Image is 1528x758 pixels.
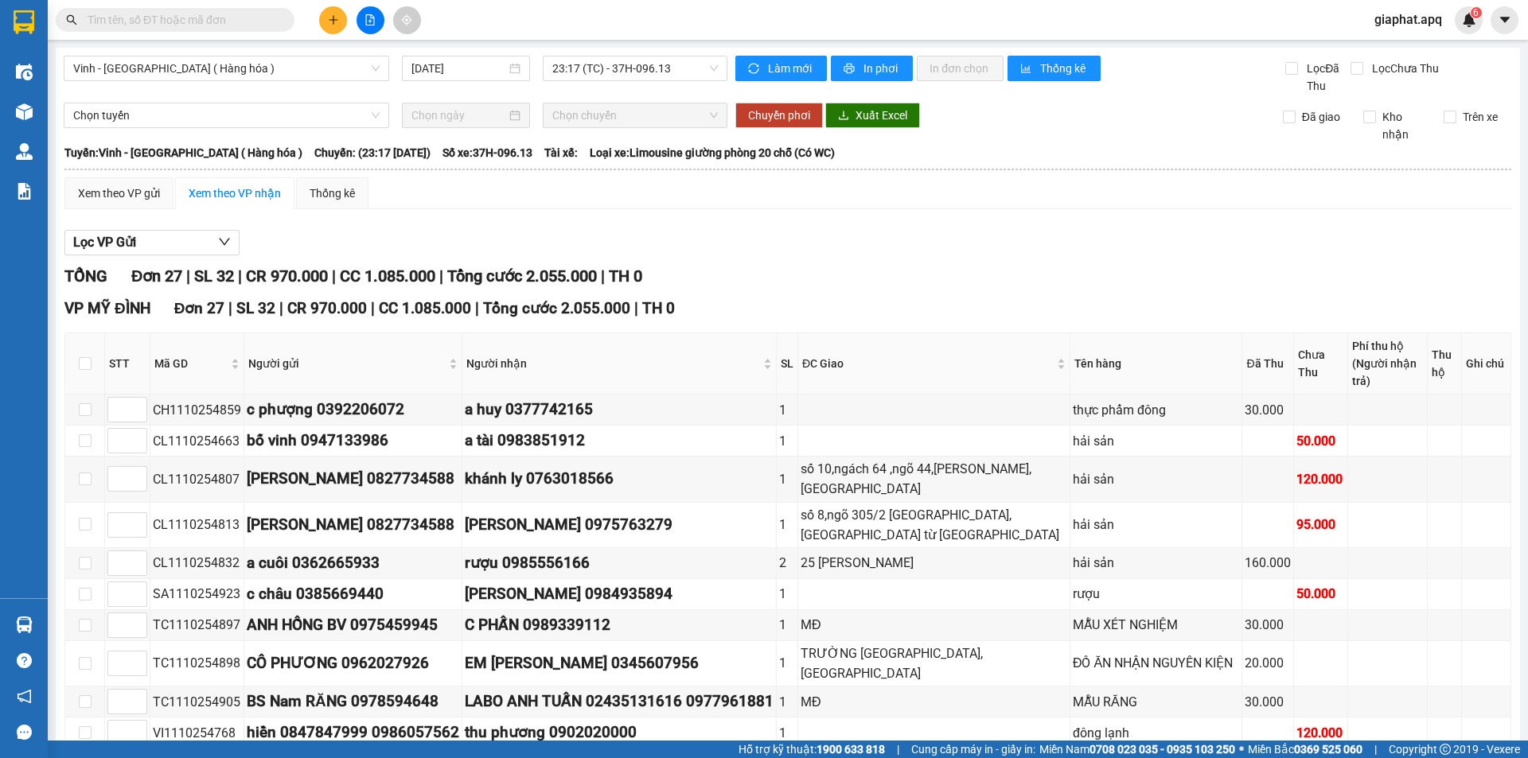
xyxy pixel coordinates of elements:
[247,721,459,744] div: hiền 0847847999 0986057562
[1039,741,1235,758] span: Miền Nam
[153,615,241,635] div: TC1110254897
[14,10,34,34] img: logo-vxr
[1456,108,1504,126] span: Trên xe
[779,584,795,604] div: 1
[105,333,150,395] th: STT
[1462,333,1511,395] th: Ghi chú
[247,513,459,537] div: [PERSON_NAME] 0827734588
[735,56,827,81] button: syncLàm mới
[238,266,242,286] span: |
[1462,13,1476,27] img: icon-new-feature
[779,615,795,635] div: 1
[150,395,244,426] td: CH1110254859
[1348,333,1428,395] th: Phí thu hộ (Người nhận trả)
[465,513,774,537] div: [PERSON_NAME] 0975763279
[1073,553,1240,573] div: hải sản
[1491,6,1518,34] button: caret-down
[1242,333,1294,395] th: Đã Thu
[16,103,33,120] img: warehouse-icon
[779,515,795,534] div: 1
[150,686,244,717] td: TC1110254905
[801,615,1067,635] div: MĐ
[1362,10,1455,29] span: giaphat.apq
[465,467,774,491] div: khánh ly 0763018566
[401,14,412,25] span: aim
[247,429,459,453] div: bố vinh 0947133986
[802,355,1054,372] span: ĐC Giao
[16,616,33,633] img: warehouse-icon
[466,355,760,372] span: Người nhận
[465,551,774,575] div: rượu 0985556166
[1073,723,1240,743] div: đông lạnh
[1440,744,1451,755] span: copyright
[64,230,240,255] button: Lọc VP Gửi
[838,110,849,122] span: download
[1089,743,1235,756] strong: 0708 023 035 - 0935 103 250
[194,266,234,286] span: SL 32
[748,63,762,76] span: sync
[544,144,578,161] span: Tài xế:
[150,457,244,502] td: CL1110254807
[1428,333,1462,395] th: Thu hộ
[247,613,459,637] div: ANH HỒNG BV 0975459945
[1245,400,1291,420] div: 30.000
[150,610,244,641] td: TC1110254897
[1073,653,1240,673] div: ĐỒ ĂN NHẬN NGUYÊN KIỆN
[153,584,241,604] div: SA1110254923
[779,469,795,489] div: 1
[17,725,32,740] span: message
[447,266,597,286] span: Tổng cước 2.055.000
[465,429,774,453] div: a tài 0983851912
[1296,108,1347,126] span: Đã giao
[801,692,1067,712] div: MĐ
[1296,584,1345,604] div: 50.000
[1245,553,1291,573] div: 160.000
[247,582,459,606] div: c châu 0385669440
[465,613,774,637] div: C PHẤN 0989339112
[379,299,471,317] span: CC 1.085.000
[154,355,228,372] span: Mã GD
[1296,431,1345,451] div: 50.000
[1073,692,1240,712] div: MẪU RĂNG
[590,144,835,161] span: Loại xe: Limousine giường phòng 20 chỗ (Có WC)
[844,63,857,76] span: printer
[393,6,421,34] button: aim
[1296,723,1345,743] div: 120.000
[16,64,33,80] img: warehouse-icon
[411,60,506,77] input: 11/10/2025
[150,503,244,548] td: CL1110254813
[246,266,328,286] span: CR 970.000
[642,299,675,317] span: TH 0
[1471,7,1482,18] sup: 6
[153,723,241,743] div: VI1110254768
[817,743,885,756] strong: 1900 633 818
[465,721,774,744] div: thu phương 0902020000
[131,266,182,286] span: Đơn 27
[1040,60,1088,77] span: Thống kê
[552,103,718,127] span: Chọn chuyến
[319,6,347,34] button: plus
[371,299,375,317] span: |
[779,400,795,420] div: 1
[1296,469,1345,489] div: 120.000
[1070,333,1243,395] th: Tên hàng
[609,266,642,286] span: TH 0
[1073,400,1240,420] div: thực phẩm đông
[150,641,244,686] td: TC1110254898
[73,103,380,127] span: Chọn tuyến
[1473,7,1479,18] span: 6
[1296,515,1345,534] div: 95.000
[465,398,774,422] div: a huy 0377742165
[735,103,823,128] button: Chuyển phơi
[1073,615,1240,635] div: MẪU XÉT NGHIỆM
[150,717,244,748] td: VI1110254768
[174,299,225,317] span: Đơn 27
[552,56,718,80] span: 23:17 (TC) - 37H-096.13
[247,690,459,713] div: BS Nam RĂNG 0978594648
[917,56,1004,81] button: In đơn chọn
[1294,333,1348,395] th: Chưa Thu
[189,185,281,202] div: Xem theo VP nhận
[739,741,885,758] span: Hỗ trợ kỹ thuật:
[1245,692,1291,712] div: 30.000
[64,299,150,317] span: VP MỸ ĐÌNH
